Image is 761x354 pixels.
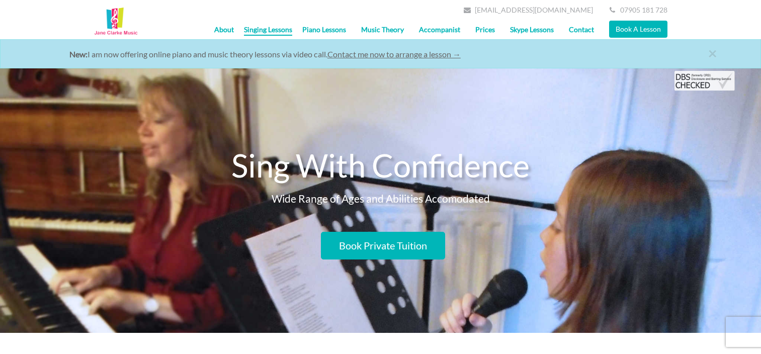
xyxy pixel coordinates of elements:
[207,17,241,42] a: About
[244,17,292,36] a: Singing Lessons
[69,49,88,59] strong: New:
[411,17,468,42] a: Accompanist
[354,17,411,42] a: Music Theory
[609,21,667,38] a: Book A Lesson
[94,148,667,183] h2: Sing With Confidence
[94,8,138,37] img: Music Lessons Kent
[327,49,461,59] a: Contact me now to arrange a lesson →
[94,193,667,204] p: Wide Range of Ages and Abilities Accomodated
[708,45,743,70] a: close
[468,17,502,42] a: Prices
[321,232,445,259] a: Book Private Tuition
[561,17,602,42] a: Contact
[502,17,561,42] a: Skype Lessons
[295,17,354,42] a: Piano Lessons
